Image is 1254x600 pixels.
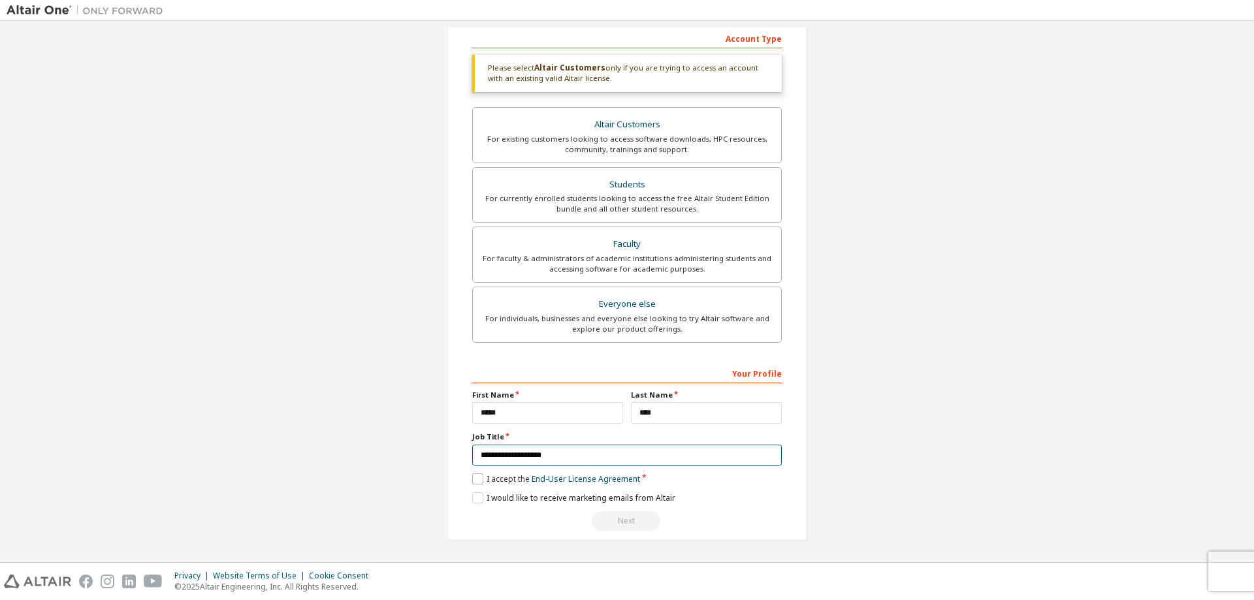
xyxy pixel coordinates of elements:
[174,581,376,592] p: © 2025 Altair Engineering, Inc. All Rights Reserved.
[631,390,782,400] label: Last Name
[213,571,309,581] div: Website Terms of Use
[481,134,773,155] div: For existing customers looking to access software downloads, HPC resources, community, trainings ...
[481,193,773,214] div: For currently enrolled students looking to access the free Altair Student Edition bundle and all ...
[7,4,170,17] img: Altair One
[472,432,782,442] label: Job Title
[4,575,71,588] img: altair_logo.svg
[472,473,640,484] label: I accept the
[481,116,773,134] div: Altair Customers
[481,235,773,253] div: Faculty
[481,176,773,194] div: Students
[79,575,93,588] img: facebook.svg
[481,295,773,313] div: Everyone else
[534,62,605,73] b: Altair Customers
[472,27,782,48] div: Account Type
[101,575,114,588] img: instagram.svg
[472,511,782,531] div: Read and acccept EULA to continue
[174,571,213,581] div: Privacy
[144,575,163,588] img: youtube.svg
[472,362,782,383] div: Your Profile
[532,473,640,484] a: End-User License Agreement
[481,253,773,274] div: For faculty & administrators of academic institutions administering students and accessing softwa...
[472,492,675,503] label: I would like to receive marketing emails from Altair
[472,390,623,400] label: First Name
[481,313,773,334] div: For individuals, businesses and everyone else looking to try Altair software and explore our prod...
[122,575,136,588] img: linkedin.svg
[472,55,782,92] div: Please select only if you are trying to access an account with an existing valid Altair license.
[309,571,376,581] div: Cookie Consent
